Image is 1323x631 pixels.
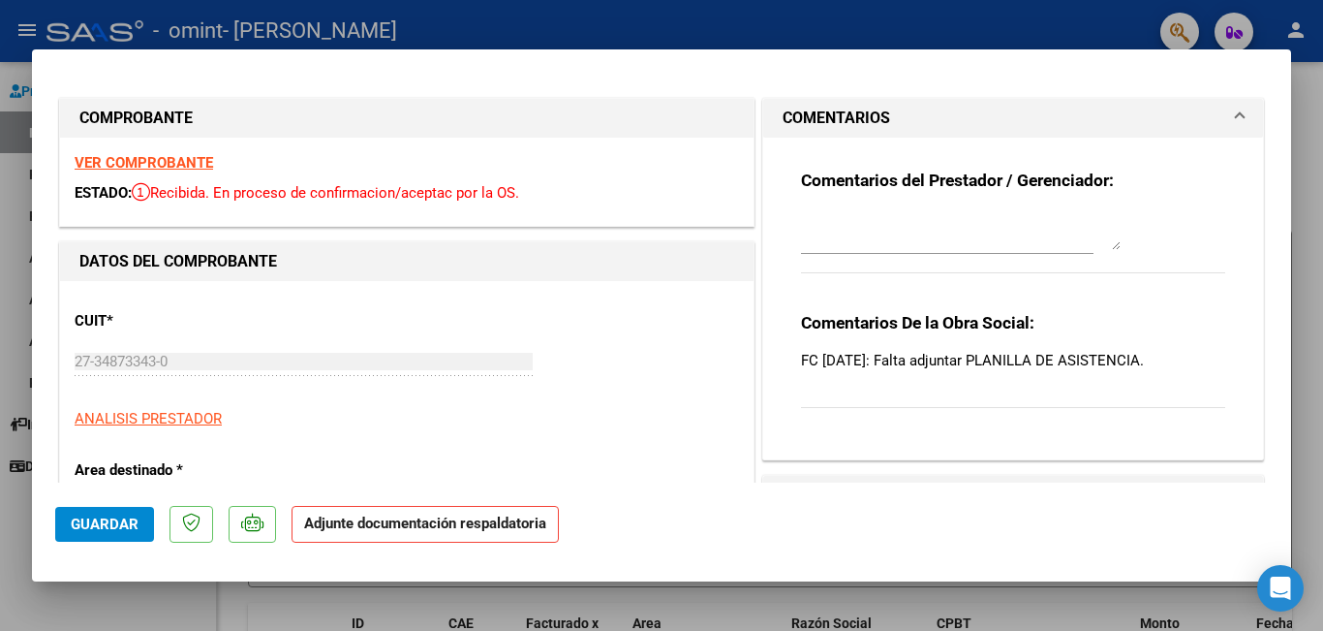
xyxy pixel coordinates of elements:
[75,459,274,482] p: Area destinado *
[79,252,277,270] strong: DATOS DEL COMPROBANTE
[801,350,1225,371] p: FC [DATE]: Falta adjuntar PLANILLA DE ASISTENCIA.
[783,107,890,130] h1: COMENTARIOS
[801,313,1034,332] strong: Comentarios De la Obra Social:
[75,410,222,427] span: ANALISIS PRESTADOR
[304,515,546,532] strong: Adjunte documentación respaldatoria
[801,171,1114,190] strong: Comentarios del Prestador / Gerenciador:
[75,154,213,172] a: VER COMPROBANTE
[132,184,519,202] span: Recibida. En proceso de confirmacion/aceptac por la OS.
[75,184,132,202] span: ESTADO:
[79,109,193,127] strong: COMPROBANTE
[763,99,1263,138] mat-expansion-panel-header: COMENTARIOS
[55,507,154,542] button: Guardar
[763,476,1263,515] mat-expansion-panel-header: PREAPROBACIÓN PARA INTEGRACION
[763,138,1263,459] div: COMENTARIOS
[1257,565,1304,612] div: Open Intercom Messenger
[71,516,138,533] span: Guardar
[75,310,274,332] p: CUIT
